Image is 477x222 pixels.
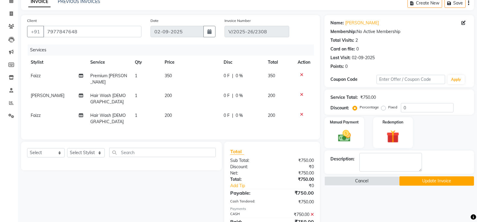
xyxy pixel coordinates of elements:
input: Enter Offer / Coupon Code [376,75,445,84]
div: Last Visit: [330,55,351,61]
div: Payable: [226,189,272,196]
span: 0 % [236,73,243,79]
button: Cancel [324,176,399,186]
div: Sub Total: [226,157,272,164]
div: Services [28,44,318,56]
span: 1 [135,113,137,118]
span: | [232,73,233,79]
label: Manual Payment [330,120,359,125]
div: 0 [356,46,359,52]
span: Faizz [31,113,41,118]
label: Fixed [388,105,397,110]
div: Coupon Code [330,76,376,83]
div: 0 [345,63,348,70]
div: ₹0 [272,164,318,170]
div: No Active Membership [330,29,468,35]
div: Name: [330,20,344,26]
th: Total [264,56,294,69]
button: +91 [27,26,44,37]
div: 2 [355,37,358,44]
label: Redemption [383,120,403,125]
div: ₹750.00 [272,211,318,218]
span: 350 [268,73,275,78]
div: Description: [330,156,355,162]
div: ₹750.00 [360,94,376,101]
span: 0 F [224,73,230,79]
span: 0 F [224,93,230,99]
span: Premium [PERSON_NAME] [90,73,127,85]
span: 200 [268,113,275,118]
span: 0 % [236,112,243,119]
img: _cash.svg [334,129,355,143]
span: Hair Wash [DEMOGRAPHIC_DATA] [90,113,126,124]
a: [PERSON_NAME] [345,20,379,26]
th: Disc [220,56,265,69]
input: Search [109,148,216,157]
button: Apply [448,75,465,84]
span: 200 [165,93,172,98]
th: Stylist [27,56,87,69]
div: Card on file: [330,46,355,52]
th: Service [87,56,131,69]
label: Date [150,18,159,23]
div: Points: [330,63,344,70]
th: Action [294,56,314,69]
div: ₹0 [280,183,318,189]
span: 1 [135,93,137,98]
span: 200 [165,113,172,118]
div: ₹750.00 [272,199,318,205]
div: Payments [230,206,314,211]
th: Price [161,56,220,69]
div: ₹750.00 [272,170,318,176]
div: Net: [226,170,272,176]
label: Percentage [360,105,379,110]
span: | [232,93,233,99]
th: Qty [131,56,161,69]
div: Service Total: [330,94,358,101]
span: | [232,112,233,119]
div: Cash Tendered: [226,199,272,205]
span: Total [230,148,244,155]
span: [PERSON_NAME] [31,93,64,98]
div: 02-09-2025 [352,55,375,61]
label: Client [27,18,37,23]
span: 200 [268,93,275,98]
span: 1 [135,73,137,78]
span: 0 % [236,93,243,99]
span: 350 [165,73,172,78]
label: Invoice Number [225,18,251,23]
input: Search by Name/Mobile/Email/Code [43,26,141,37]
div: ₹750.00 [272,189,318,196]
div: Discount: [226,164,272,170]
div: Total Visits: [330,37,354,44]
div: ₹750.00 [272,176,318,183]
span: Hair Wash [DEMOGRAPHIC_DATA] [90,93,126,105]
span: Faizz [31,73,41,78]
div: Discount: [330,105,349,111]
div: CASH [226,211,272,218]
img: _gift.svg [383,129,403,144]
button: Update Invoice [399,176,474,186]
div: Membership: [330,29,357,35]
div: Total: [226,176,272,183]
span: 0 F [224,112,230,119]
a: Add Tip [226,183,280,189]
div: ₹750.00 [272,157,318,164]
